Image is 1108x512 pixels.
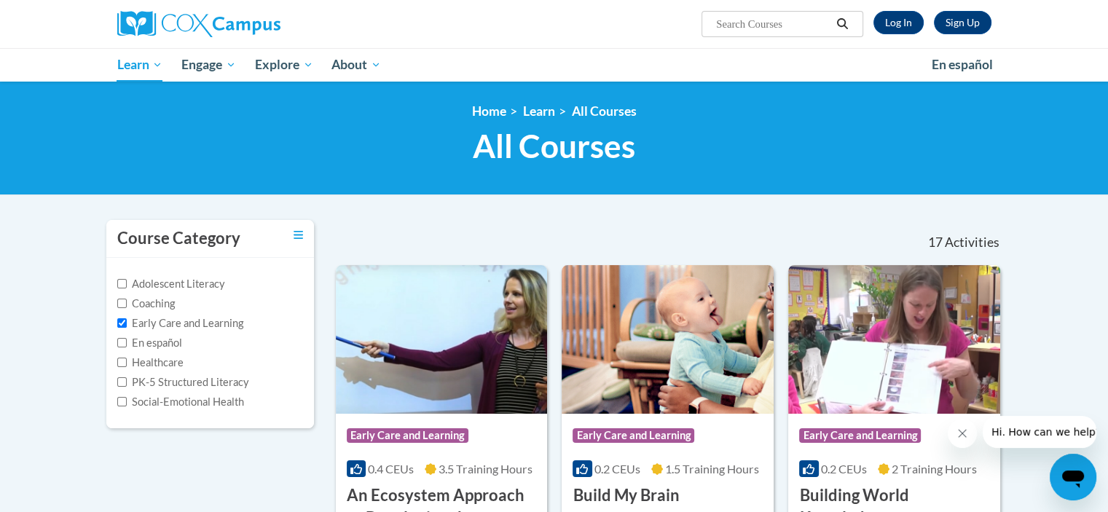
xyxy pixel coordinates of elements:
[117,11,394,37] a: Cox Campus
[572,103,637,119] a: All Courses
[983,416,1096,448] iframe: Message from company
[117,355,184,371] label: Healthcare
[594,462,640,476] span: 0.2 CEUs
[181,56,236,74] span: Engage
[873,11,924,34] a: Log In
[922,50,1002,80] a: En español
[799,428,921,443] span: Early Care and Learning
[573,484,679,507] h3: Build My Brain
[331,56,381,74] span: About
[117,338,127,347] input: Checkbox for Options
[715,15,831,33] input: Search Courses
[1050,454,1096,500] iframe: Button to launch messaging window
[117,394,244,410] label: Social-Emotional Health
[821,462,867,476] span: 0.2 CEUs
[523,103,555,119] a: Learn
[892,462,977,476] span: 2 Training Hours
[117,374,249,390] label: PK-5 Structured Literacy
[117,358,127,367] input: Checkbox for Options
[9,10,118,22] span: Hi. How can we help?
[439,462,533,476] span: 3.5 Training Hours
[117,56,162,74] span: Learn
[294,227,303,243] a: Toggle collapse
[255,56,313,74] span: Explore
[117,279,127,288] input: Checkbox for Options
[117,11,280,37] img: Cox Campus
[472,103,506,119] a: Home
[573,428,694,443] span: Early Care and Learning
[948,419,977,448] iframe: Close message
[562,265,774,414] img: Course Logo
[347,428,468,443] span: Early Care and Learning
[117,377,127,387] input: Checkbox for Options
[117,318,127,328] input: Checkbox for Options
[336,265,548,414] img: Course Logo
[117,276,225,292] label: Adolescent Literacy
[117,397,127,406] input: Checkbox for Options
[117,315,243,331] label: Early Care and Learning
[945,235,999,251] span: Activities
[117,227,240,250] h3: Course Category
[95,48,1013,82] div: Main menu
[108,48,173,82] a: Learn
[831,15,853,33] button: Search
[788,265,1000,414] img: Course Logo
[245,48,323,82] a: Explore
[932,57,993,72] span: En español
[934,11,991,34] a: Register
[368,462,414,476] span: 0.4 CEUs
[172,48,245,82] a: Engage
[117,296,175,312] label: Coaching
[665,462,759,476] span: 1.5 Training Hours
[117,299,127,308] input: Checkbox for Options
[117,335,182,351] label: En español
[927,235,942,251] span: 17
[322,48,390,82] a: About
[473,127,635,165] span: All Courses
